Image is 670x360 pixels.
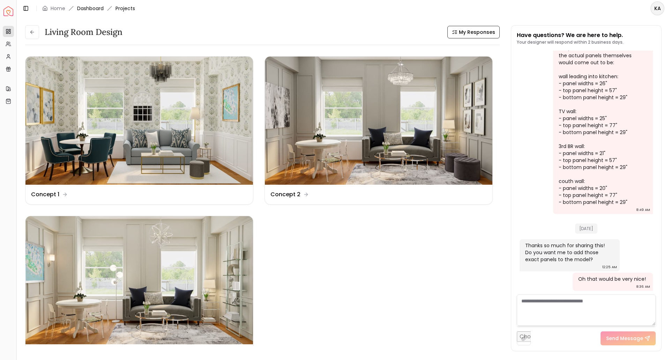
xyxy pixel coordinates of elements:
[265,56,493,205] a: Concept 2Concept 2
[525,242,613,263] div: Thanks so much for sharing this! Do you want me to add those exact panels to the model?
[575,223,597,234] span: [DATE]
[559,45,646,206] div: Also, the final measurements of the actual panels themselves would come out to be: wall leading i...
[77,5,104,12] a: Dashboard
[265,57,492,185] img: Concept 2
[25,56,253,205] a: Concept 1Concept 1
[116,5,135,12] span: Projects
[636,283,650,290] div: 8:36 AM
[51,5,65,12] a: Home
[651,2,664,15] span: KA
[31,190,59,199] dd: Concept 1
[517,31,624,39] p: Have questions? We are here to help.
[447,26,500,38] button: My Responses
[636,206,650,213] div: 8:49 AM
[270,190,300,199] dd: Concept 2
[42,5,135,12] nav: breadcrumb
[3,6,13,16] a: Spacejoy
[517,39,624,45] p: Your designer will respond within 2 business days.
[602,264,617,271] div: 12:25 AM
[45,27,122,38] h3: Living Room Design
[25,57,253,185] img: Concept 1
[650,1,664,15] button: KA
[3,6,13,16] img: Spacejoy Logo
[25,216,253,344] img: Revision 1
[459,29,495,36] span: My Responses
[578,275,646,282] div: Oh that would be very nice!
